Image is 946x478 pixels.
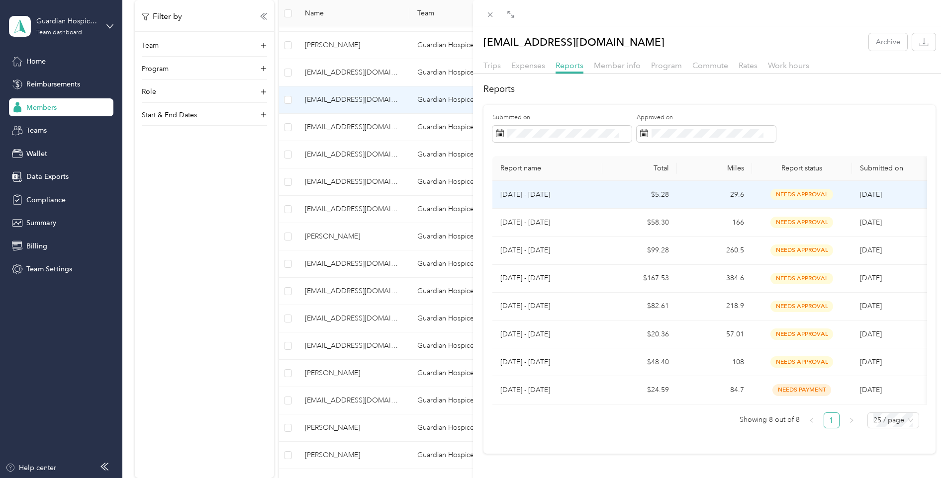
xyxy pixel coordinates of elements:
[849,417,854,423] span: right
[500,245,594,256] p: [DATE] - [DATE]
[500,189,594,200] p: [DATE] - [DATE]
[677,376,752,404] td: 84.7
[860,218,882,227] span: [DATE]
[500,301,594,312] p: [DATE] - [DATE]
[740,412,800,427] span: Showing 8 out of 8
[677,265,752,293] td: 384.6
[770,356,833,368] span: needs approval
[860,330,882,338] span: [DATE]
[685,164,744,172] div: Miles
[602,348,677,376] td: $48.40
[602,237,677,264] td: $99.28
[511,61,545,70] span: Expenses
[860,358,882,366] span: [DATE]
[869,33,907,51] button: Archive
[890,422,946,478] iframe: Everlance-gr Chat Button Frame
[867,412,919,428] div: Page Size
[860,386,882,394] span: [DATE]
[677,181,752,209] td: 29.6
[602,376,677,404] td: $24.59
[483,82,936,96] h2: Reports
[770,328,833,340] span: needs approval
[844,412,859,428] li: Next Page
[677,320,752,348] td: 57.01
[860,302,882,310] span: [DATE]
[860,190,882,199] span: [DATE]
[824,413,839,428] a: 1
[602,293,677,320] td: $82.61
[500,329,594,340] p: [DATE] - [DATE]
[692,61,728,70] span: Commute
[768,61,809,70] span: Work hours
[860,274,882,282] span: [DATE]
[770,189,833,200] span: needs approval
[492,156,602,181] th: Report name
[804,412,820,428] button: left
[500,217,594,228] p: [DATE] - [DATE]
[602,265,677,293] td: $167.53
[770,273,833,284] span: needs approval
[500,385,594,396] p: [DATE] - [DATE]
[770,301,833,312] span: needs approval
[594,61,641,70] span: Member info
[860,246,882,254] span: [DATE]
[651,61,682,70] span: Program
[760,164,844,172] span: Report status
[677,209,752,237] td: 166
[772,384,831,396] span: needs payment
[739,61,757,70] span: Rates
[844,412,859,428] button: right
[637,113,776,122] label: Approved on
[483,61,501,70] span: Trips
[602,320,677,348] td: $20.36
[677,237,752,264] td: 260.5
[492,113,632,122] label: Submitted on
[804,412,820,428] li: Previous Page
[610,164,669,172] div: Total
[556,61,583,70] span: Reports
[602,209,677,237] td: $58.30
[770,244,833,256] span: needs approval
[602,181,677,209] td: $5.28
[483,33,664,51] p: [EMAIL_ADDRESS][DOMAIN_NAME]
[677,348,752,376] td: 108
[809,417,815,423] span: left
[770,217,833,228] span: needs approval
[873,413,913,428] span: 25 / page
[677,293,752,320] td: 218.9
[500,357,594,368] p: [DATE] - [DATE]
[852,156,927,181] th: Submitted on
[824,412,840,428] li: 1
[500,273,594,284] p: [DATE] - [DATE]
